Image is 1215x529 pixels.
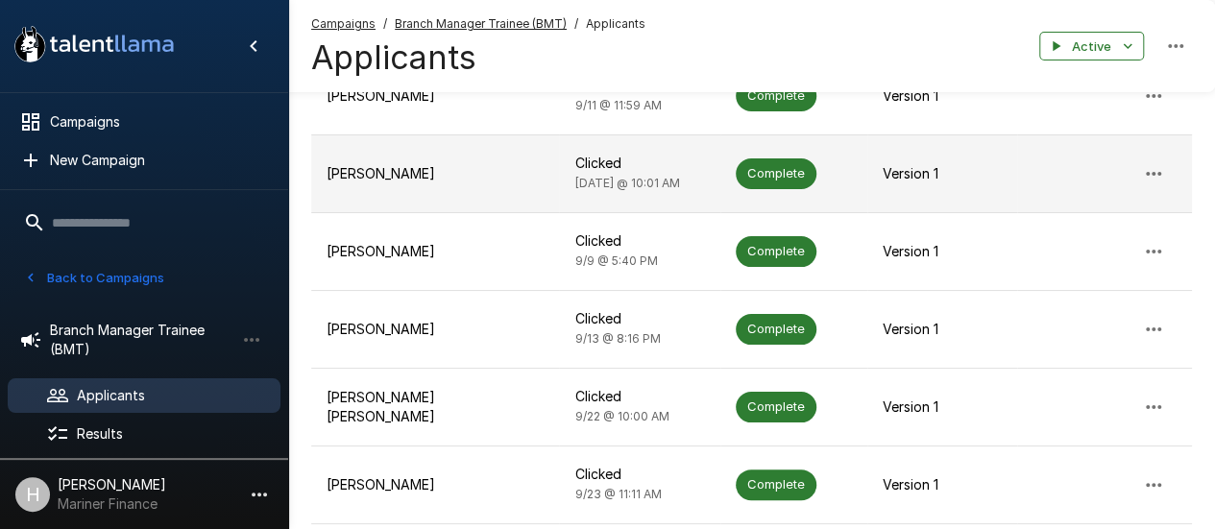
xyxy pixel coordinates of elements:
p: Clicked [574,309,704,328]
p: Version 1 [883,164,1002,183]
p: Clicked [574,154,704,173]
span: Complete [736,475,816,493]
span: Applicants [586,14,645,34]
span: 9/11 @ 11:59 AM [574,98,661,112]
p: Version 1 [883,397,1002,417]
span: 9/9 @ 5:40 PM [574,253,657,268]
p: Version 1 [883,86,1002,106]
span: Complete [736,320,816,338]
span: / [574,14,578,34]
p: Version 1 [883,475,1002,494]
p: [PERSON_NAME] [327,86,544,106]
h4: Applicants [311,37,645,78]
span: 9/23 @ 11:11 AM [574,487,661,501]
span: 9/13 @ 8:16 PM [574,331,660,346]
p: Clicked [574,387,704,406]
p: Version 1 [883,320,1002,339]
span: Complete [736,164,816,182]
p: Clicked [574,231,704,251]
p: Clicked [574,465,704,484]
span: / [383,14,387,34]
p: Version 1 [883,242,1002,261]
u: Campaigns [311,16,376,31]
span: 9/22 @ 10:00 AM [574,409,668,423]
u: Branch Manager Trainee (BMT) [395,16,567,31]
p: [PERSON_NAME] [327,242,544,261]
p: [PERSON_NAME] [327,475,544,494]
span: Complete [736,86,816,105]
span: [DATE] @ 10:01 AM [574,176,679,190]
p: [PERSON_NAME] [PERSON_NAME] [327,388,544,426]
button: Active [1039,32,1144,61]
span: Complete [736,397,816,416]
p: [PERSON_NAME] [327,320,544,339]
span: Complete [736,242,816,260]
p: [PERSON_NAME] [327,164,544,183]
